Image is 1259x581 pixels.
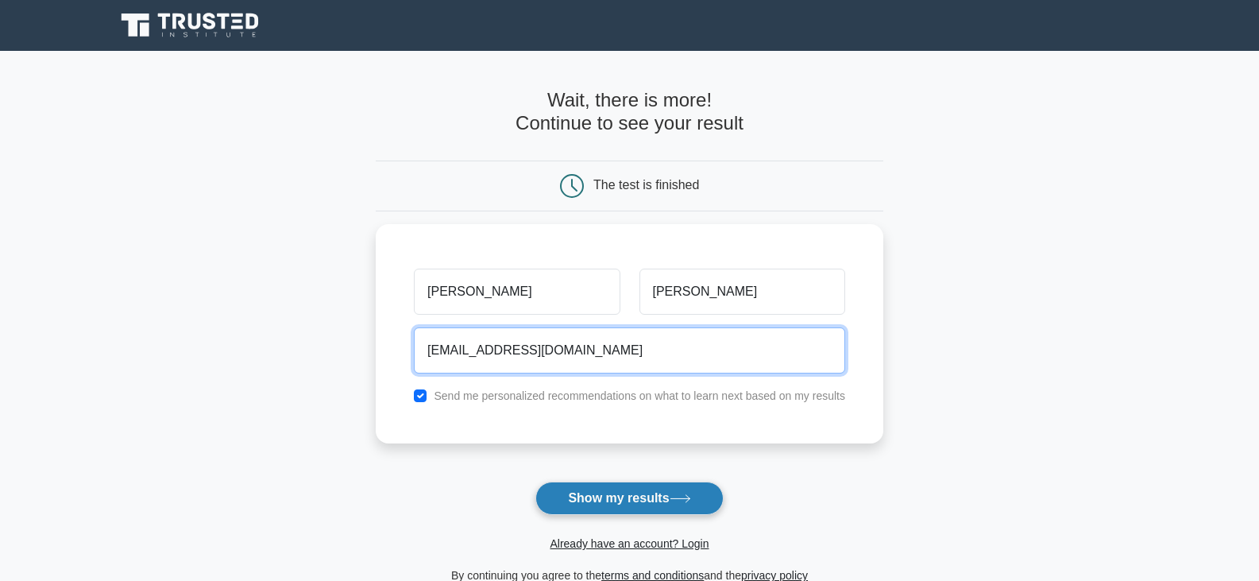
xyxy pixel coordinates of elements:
[414,327,845,374] input: Email
[414,269,620,315] input: First name
[593,178,699,192] div: The test is finished
[535,482,723,515] button: Show my results
[434,389,845,402] label: Send me personalized recommendations on what to learn next based on my results
[550,537,709,550] a: Already have an account? Login
[639,269,845,315] input: Last name
[376,89,883,135] h4: Wait, there is more! Continue to see your result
